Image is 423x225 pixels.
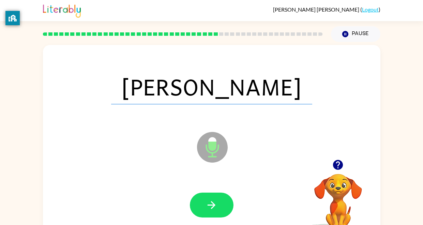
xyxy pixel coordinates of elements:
img: Literably [43,3,81,18]
span: [PERSON_NAME] [PERSON_NAME] [273,6,360,13]
div: ( ) [273,6,380,13]
a: Logout [362,6,379,13]
button: privacy banner [5,11,20,25]
span: [PERSON_NAME] [111,69,312,104]
button: Pause [331,26,380,42]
